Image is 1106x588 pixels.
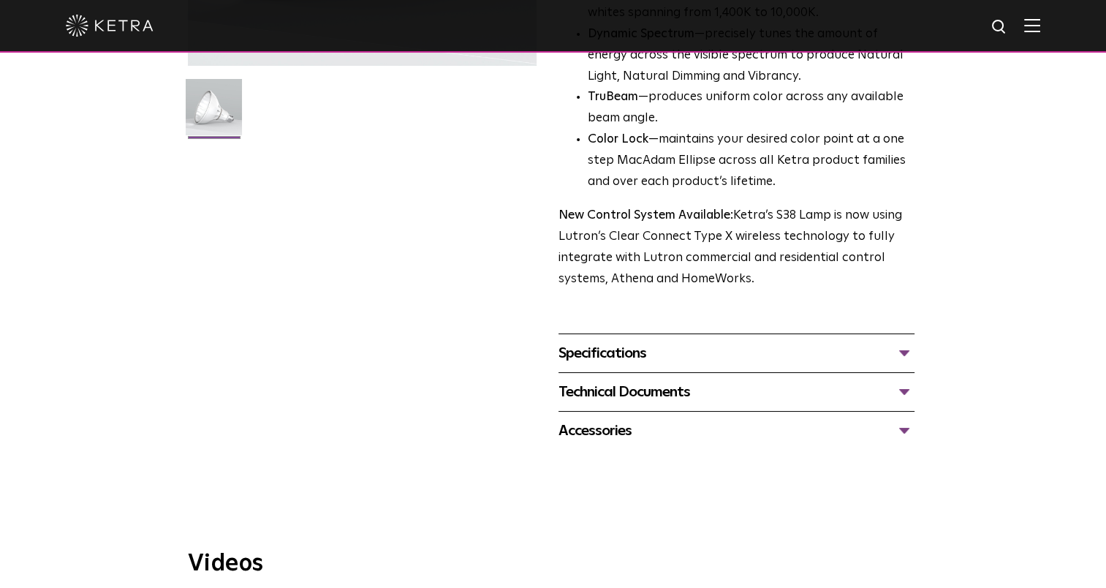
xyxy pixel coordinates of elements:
[558,342,914,365] div: Specifications
[588,87,914,129] li: —produces uniform color across any available beam angle.
[558,419,914,442] div: Accessories
[558,209,733,222] strong: New Control System Available:
[186,79,242,146] img: S38-Lamp-Edison-2021-Web-Square
[558,206,914,290] p: Ketra’s S38 Lamp is now using Lutron’s Clear Connect Type X wireless technology to fully integrat...
[1024,18,1040,32] img: Hamburger%20Nav.svg
[588,24,914,88] li: —precisely tunes the amount of energy across the visible spectrum to produce Natural Light, Natur...
[588,91,638,103] strong: TruBeam
[588,129,914,193] li: —maintains your desired color point at a one step MacAdam Ellipse across all Ketra product famili...
[66,15,154,37] img: ketra-logo-2019-white
[188,552,919,576] h3: Videos
[991,18,1009,37] img: search icon
[588,133,648,146] strong: Color Lock
[558,380,914,404] div: Technical Documents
